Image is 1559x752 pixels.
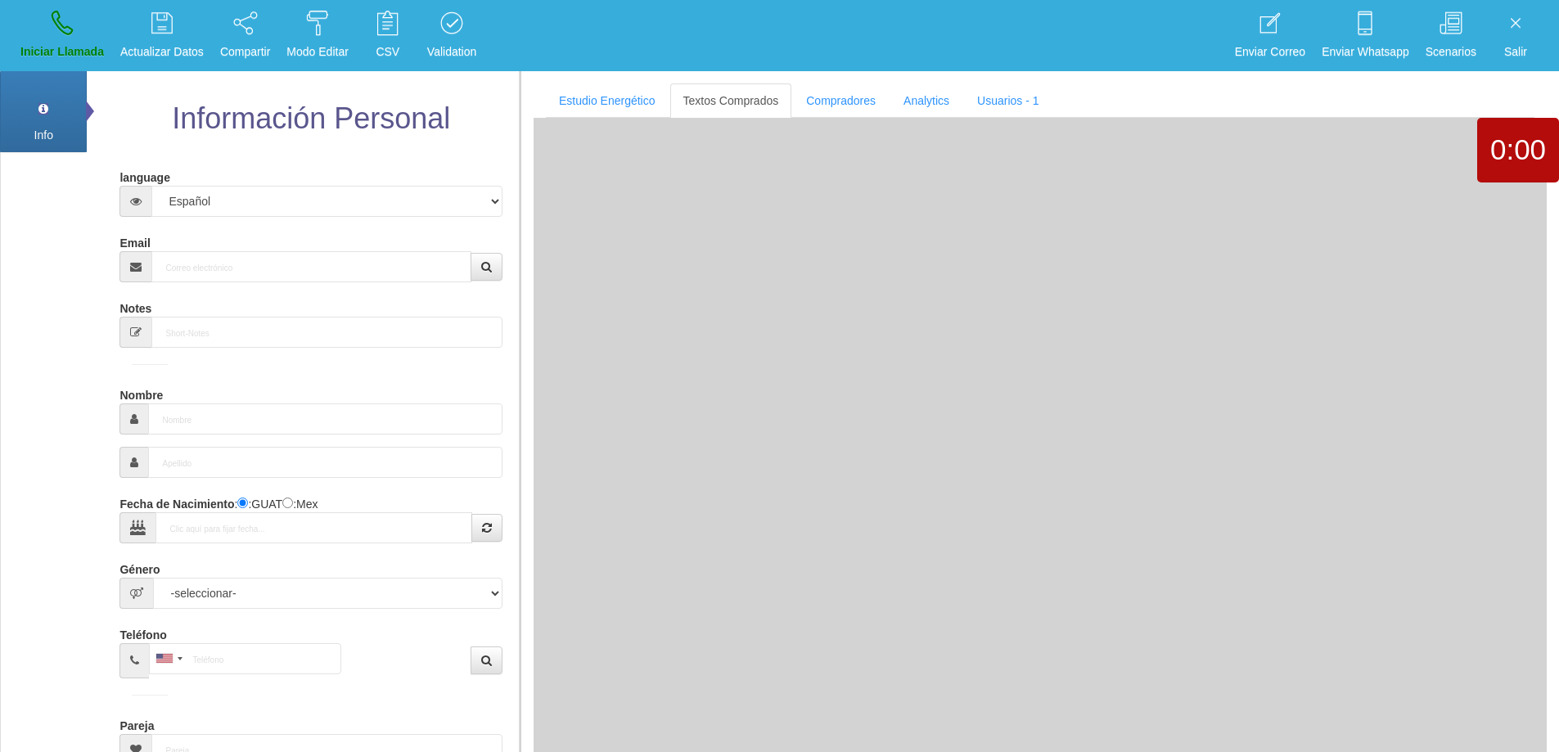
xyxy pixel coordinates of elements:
p: Actualizar Datos [120,43,204,61]
input: Correo electrónico [151,251,471,282]
p: Iniciar Llamada [20,43,104,61]
p: Enviar Correo [1235,43,1305,61]
label: Email [119,229,150,251]
input: Nombre [148,403,502,435]
input: :Yuca-Mex [282,498,293,508]
a: Usuarios - 1 [964,83,1052,118]
a: Analytics [890,83,962,118]
a: Enviar Correo [1229,5,1311,66]
a: Enviar Whatsapp [1316,5,1415,66]
p: Validation [427,43,476,61]
p: CSV [365,43,411,61]
label: Pareja [119,712,154,734]
a: Scenarios [1420,5,1482,66]
p: Compartir [220,43,270,61]
label: Nombre [119,381,163,403]
a: Textos Comprados [670,83,792,118]
a: Compradores [793,83,889,118]
h2: Información Personal [115,102,506,135]
label: Fecha de Nacimiento [119,490,234,512]
a: Actualizar Datos [115,5,210,66]
label: Teléfono [119,621,166,643]
div: : :GUAT :Mex [119,490,502,543]
p: Modo Editar [286,43,348,61]
input: :Quechi GUAT [237,498,248,508]
a: Estudio Energético [546,83,669,118]
p: Salir [1493,43,1539,61]
a: Modo Editar [281,5,354,66]
h1: 0:00 [1477,134,1559,166]
label: Género [119,556,160,578]
input: Short-Notes [151,317,502,348]
div: United States: +1 [150,644,187,673]
a: Compartir [214,5,276,66]
a: Validation [421,5,482,66]
p: Enviar Whatsapp [1322,43,1409,61]
input: Teléfono [149,643,341,674]
a: Iniciar Llamada [15,5,110,66]
p: Scenarios [1426,43,1476,61]
label: language [119,164,169,186]
input: Apellido [148,447,502,478]
a: CSV [359,5,417,66]
a: Salir [1487,5,1544,66]
label: Notes [119,295,151,317]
